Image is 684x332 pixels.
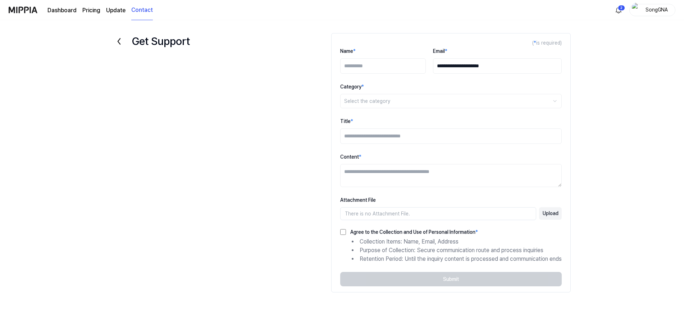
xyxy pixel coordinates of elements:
div: There is no Attachment File. [340,207,536,220]
button: Upload [539,207,562,220]
h1: Get Support [132,33,190,49]
button: profileSongGNA [629,4,675,16]
a: Update [106,6,126,15]
label: Attachment File [340,197,376,203]
button: 알림2 [613,4,624,16]
button: Pricing [82,6,100,15]
li: Purpose of Collection: Secure communication route and process inquiries [352,246,562,255]
img: profile [632,3,640,17]
div: ( is required) [340,39,562,47]
li: Retention Period: Until the inquiry content is processed and communication ends [352,255,562,263]
label: Name [340,48,356,54]
a: Dashboard [47,6,77,15]
label: Category [340,84,364,90]
img: 알림 [614,6,623,14]
label: Email [433,48,447,54]
label: Agree to the Collection and Use of Personal Information [346,229,478,235]
li: Collection Items: Name, Email, Address [352,237,562,246]
div: 2 [618,5,625,11]
label: Content [340,154,361,160]
div: SongGNA [643,6,671,14]
a: Contact [131,0,153,20]
label: Title [340,118,353,124]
